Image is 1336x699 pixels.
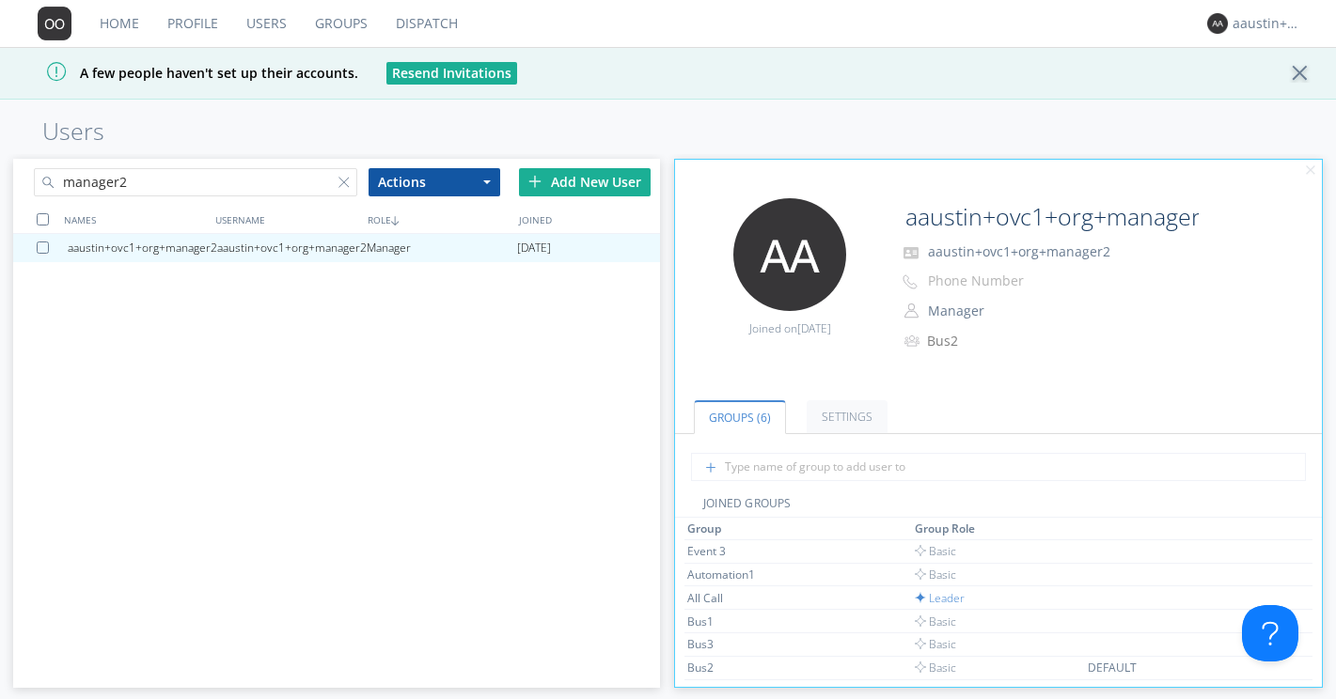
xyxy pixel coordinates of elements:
div: aaustin+ovc1+org+manager2 [68,234,217,262]
div: Automation1 [687,567,828,582]
th: Toggle SortBy [912,518,1084,540]
span: Basic [915,660,956,676]
div: JOINED GROUPS [675,495,1322,518]
span: A few people haven't set up their accounts. [14,64,358,82]
div: DEFAULT [1088,660,1229,676]
div: NAMES [59,206,211,233]
img: phone-outline.svg [903,274,918,289]
span: [DATE] [517,234,551,262]
img: 373638.png [1207,13,1228,34]
div: JOINED [514,206,666,233]
input: Name [898,198,1202,236]
img: 373638.png [38,7,71,40]
input: Search users [34,168,357,196]
img: person-outline.svg [904,303,919,318]
iframe: Toggle Customer Support [1242,605,1298,661]
span: Basic [915,614,956,629]
div: Bus2 [927,332,1084,350]
div: USERNAME [211,206,362,233]
div: Bus3 [687,636,828,652]
th: Toggle SortBy [1085,518,1254,540]
img: cancel.svg [1304,164,1317,178]
img: plus.svg [528,175,542,188]
button: Resend Invitations [386,62,517,85]
span: aaustin+ovc1+org+manager2 [928,242,1110,260]
input: Type name of group to add user to [691,453,1305,481]
span: Basic [915,567,956,582]
a: Groups (6) [694,400,786,434]
span: Basic [915,543,956,559]
span: Basic [915,636,956,652]
span: Joined on [749,320,831,336]
div: All Call [687,590,828,606]
div: Bus2 [687,660,828,676]
a: Settings [807,400,888,433]
th: Toggle SortBy [684,518,912,540]
button: Actions [369,168,500,196]
span: [DATE] [797,320,831,336]
img: icon-alert-users-thin-outline.svg [904,328,922,353]
a: aaustin+ovc1+org+manager2aaustin+ovc1+org+manager2Manager[DATE] [13,234,660,262]
div: ROLE [363,206,514,233]
div: Manager [367,234,516,262]
span: Leader [915,590,965,606]
img: 373638.png [733,198,846,311]
div: Bus1 [687,614,828,629]
div: aaustin+ovc1+org [1233,14,1303,33]
button: Manager [921,298,1109,324]
div: Add New User [519,168,651,196]
div: Event 3 [687,543,828,559]
div: aaustin+ovc1+org+manager2 [217,234,367,262]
